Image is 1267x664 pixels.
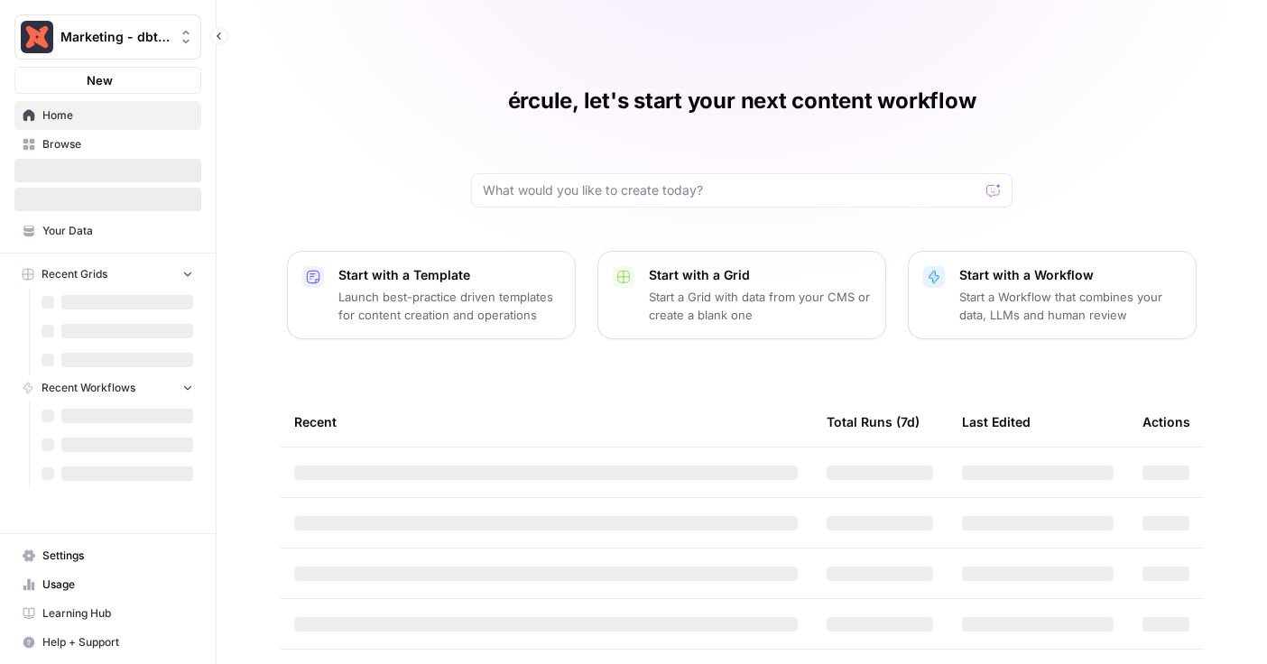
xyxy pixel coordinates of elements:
[14,14,201,60] button: Workspace: Marketing - dbt Labs
[908,251,1197,339] button: Start with a WorkflowStart a Workflow that combines your data, LLMs and human review
[42,548,193,564] span: Settings
[294,397,798,447] div: Recent
[959,266,1181,284] p: Start with a Workflow
[483,181,979,199] input: What would you like to create today?
[14,599,201,628] a: Learning Hub
[42,223,193,239] span: Your Data
[60,28,170,46] span: Marketing - dbt Labs
[338,288,560,324] p: Launch best-practice driven templates for content creation and operations
[14,628,201,657] button: Help + Support
[42,605,193,622] span: Learning Hub
[649,288,871,324] p: Start a Grid with data from your CMS or create a blank one
[42,380,135,396] span: Recent Workflows
[287,251,576,339] button: Start with a TemplateLaunch best-practice driven templates for content creation and operations
[14,261,201,288] button: Recent Grids
[597,251,886,339] button: Start with a GridStart a Grid with data from your CMS or create a blank one
[42,107,193,124] span: Home
[962,397,1031,447] div: Last Edited
[14,130,201,159] a: Browse
[649,266,871,284] p: Start with a Grid
[827,397,920,447] div: Total Runs (7d)
[959,288,1181,324] p: Start a Workflow that combines your data, LLMs and human review
[14,217,201,245] a: Your Data
[87,71,113,89] span: New
[14,67,201,94] button: New
[1142,397,1190,447] div: Actions
[338,266,560,284] p: Start with a Template
[42,136,193,152] span: Browse
[42,576,193,593] span: Usage
[21,21,53,53] img: Marketing - dbt Labs Logo
[14,541,201,570] a: Settings
[42,634,193,650] span: Help + Support
[14,374,201,401] button: Recent Workflows
[14,570,201,599] a: Usage
[14,101,201,130] a: Home
[42,266,107,282] span: Recent Grids
[508,87,976,115] h1: ércule, let's start your next content workflow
